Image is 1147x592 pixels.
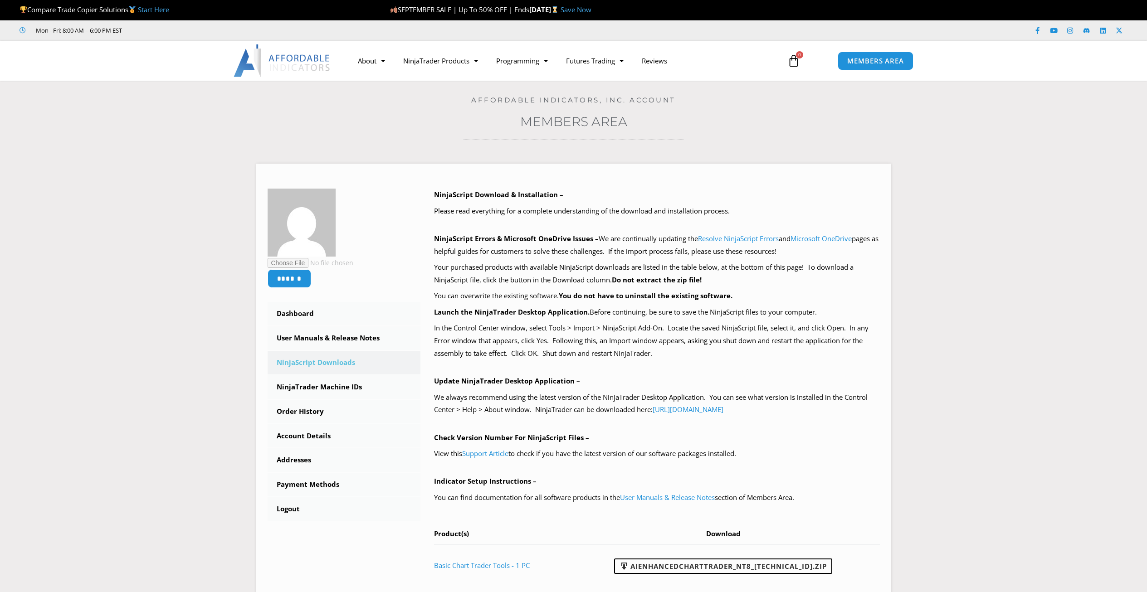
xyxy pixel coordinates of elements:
a: User Manuals & Release Notes [268,326,421,350]
b: Check Version Number For NinjaScript Files – [434,433,589,442]
span: Compare Trade Copier Solutions [20,5,169,14]
a: Account Details [268,424,421,448]
span: Mon - Fri: 8:00 AM – 6:00 PM EST [34,25,122,36]
span: 0 [796,51,803,58]
img: fe8d45d4872a62f2ee1ee909b28b8c9588f1dbef0405191979db17876b7d2778 [268,189,336,257]
img: 🏆 [20,6,27,13]
a: Members Area [520,114,627,129]
b: Update NinjaTrader Desktop Application – [434,376,580,385]
a: 0 [774,48,814,74]
a: Start Here [138,5,169,14]
b: Do not extract the zip file! [612,275,702,284]
a: Microsoft OneDrive [791,234,852,243]
img: ⌛ [552,6,558,13]
p: You can find documentation for all software products in the section of Members Area. [434,491,880,504]
a: Futures Trading [557,50,633,71]
img: 🍂 [390,6,397,13]
b: You do not have to uninstall the existing software. [559,291,732,300]
a: MEMBERS AREA [838,52,913,70]
a: [URL][DOMAIN_NAME] [653,405,723,414]
nav: Account pages [268,302,421,521]
a: Order History [268,400,421,423]
a: NinjaScript Downloads [268,351,421,374]
a: Affordable Indicators, Inc. Account [471,96,676,104]
a: About [349,50,394,71]
img: LogoAI | Affordable Indicators – NinjaTrader [234,44,331,77]
span: MEMBERS AREA [847,58,904,64]
a: User Manuals & Release Notes [620,493,715,502]
a: Logout [268,497,421,521]
strong: [DATE] [529,5,561,14]
iframe: Customer reviews powered by Trustpilot [135,26,271,35]
p: We are continually updating the and pages as helpful guides for customers to solve these challeng... [434,233,880,258]
span: SEPTEMBER SALE | Up To 50% OFF | Ends [390,5,529,14]
a: AIEnhancedChartTrader_NT8_[TECHNICAL_ID].zip [614,558,832,574]
a: Programming [487,50,557,71]
p: View this to check if you have the latest version of our software packages installed. [434,447,880,460]
p: Please read everything for a complete understanding of the download and installation process. [434,205,880,218]
a: Support Article [462,449,508,458]
p: You can overwrite the existing software. [434,290,880,302]
a: Dashboard [268,302,421,325]
img: 🥇 [129,6,136,13]
span: Download [706,529,741,538]
b: Launch the NinjaTrader Desktop Application. [434,307,590,316]
p: In the Control Center window, select Tools > Import > NinjaScript Add-On. Locate the saved NinjaS... [434,322,880,360]
nav: Menu [349,50,777,71]
b: Indicator Setup Instructions – [434,476,537,485]
span: Product(s) [434,529,469,538]
a: Addresses [268,448,421,472]
a: Basic Chart Trader Tools - 1 PC [434,561,530,570]
a: NinjaTrader Machine IDs [268,375,421,399]
a: Payment Methods [268,473,421,496]
p: Before continuing, be sure to save the NinjaScript files to your computer. [434,306,880,319]
a: NinjaTrader Products [394,50,487,71]
a: Save Now [561,5,591,14]
b: NinjaScript Download & Installation – [434,190,563,199]
a: Resolve NinjaScript Errors [698,234,779,243]
a: Reviews [633,50,676,71]
b: NinjaScript Errors & Microsoft OneDrive Issues – [434,234,599,243]
p: We always recommend using the latest version of the NinjaTrader Desktop Application. You can see ... [434,391,880,417]
p: Your purchased products with available NinjaScript downloads are listed in the table below, at th... [434,261,880,286]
